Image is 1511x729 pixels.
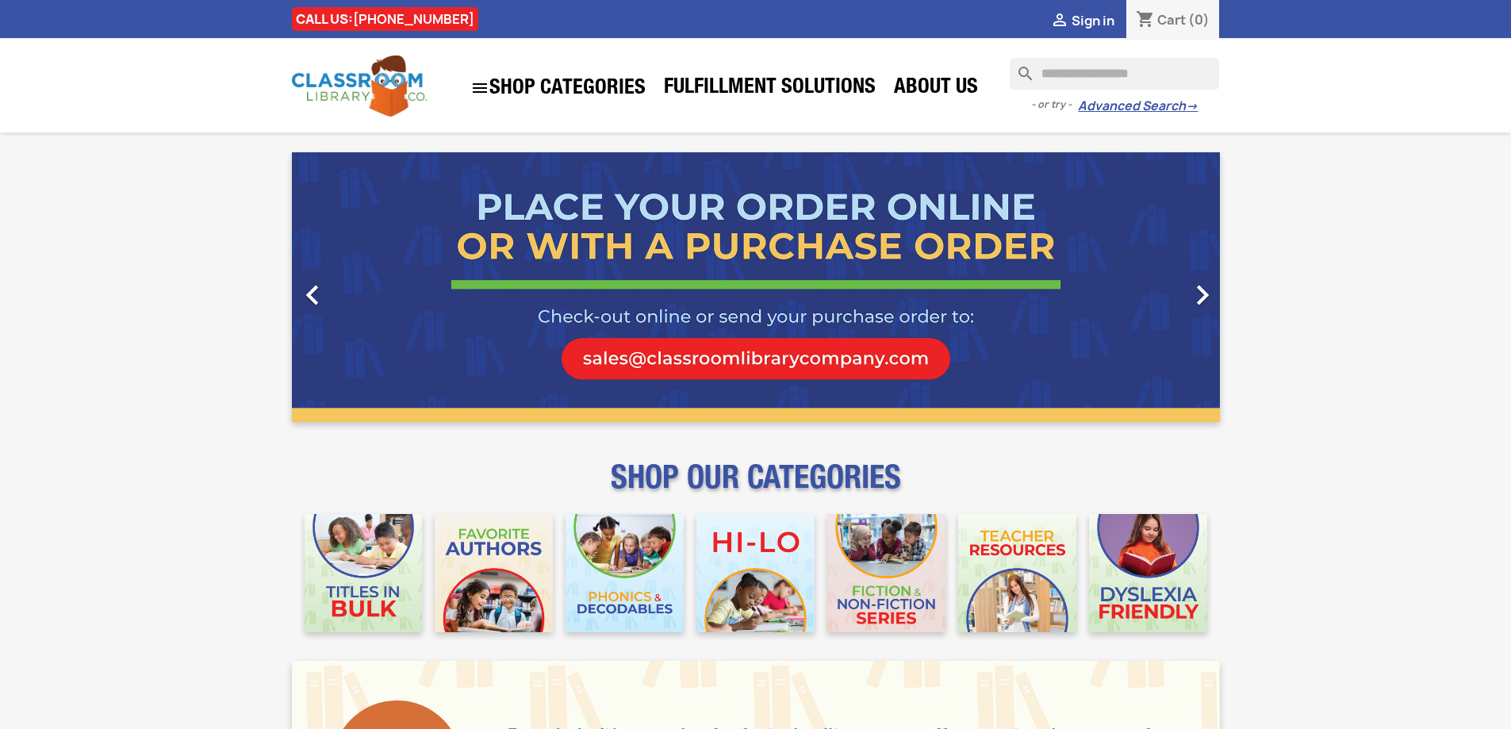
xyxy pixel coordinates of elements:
[1010,58,1029,77] i: search
[566,514,684,632] img: CLC_Phonics_And_Decodables_Mobile.jpg
[1050,12,1114,29] a:  Sign in
[353,10,474,28] a: [PHONE_NUMBER]
[1050,12,1069,31] i: 
[656,73,884,105] a: Fulfillment Solutions
[1031,97,1078,113] span: - or try -
[1186,98,1198,114] span: →
[1010,58,1219,90] input: Search
[292,56,427,117] img: Classroom Library Company
[1188,11,1210,29] span: (0)
[292,7,478,31] div: CALL US:
[1080,152,1220,422] a: Next
[1136,11,1155,30] i: shopping_cart
[696,514,815,632] img: CLC_HiLo_Mobile.jpg
[292,152,1220,422] ul: Carousel container
[1157,11,1186,29] span: Cart
[292,473,1220,501] p: SHOP OUR CATEGORIES
[1072,12,1114,29] span: Sign in
[1183,275,1222,315] i: 
[470,79,489,98] i: 
[886,73,986,105] a: About Us
[958,514,1076,632] img: CLC_Teacher_Resources_Mobile.jpg
[292,152,431,422] a: Previous
[827,514,945,632] img: CLC_Fiction_Nonfiction_Mobile.jpg
[462,71,654,106] a: SHOP CATEGORIES
[305,514,423,632] img: CLC_Bulk_Mobile.jpg
[435,514,553,632] img: CLC_Favorite_Authors_Mobile.jpg
[1078,98,1198,114] a: Advanced Search→
[1089,514,1207,632] img: CLC_Dyslexia_Mobile.jpg
[293,275,332,315] i: 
